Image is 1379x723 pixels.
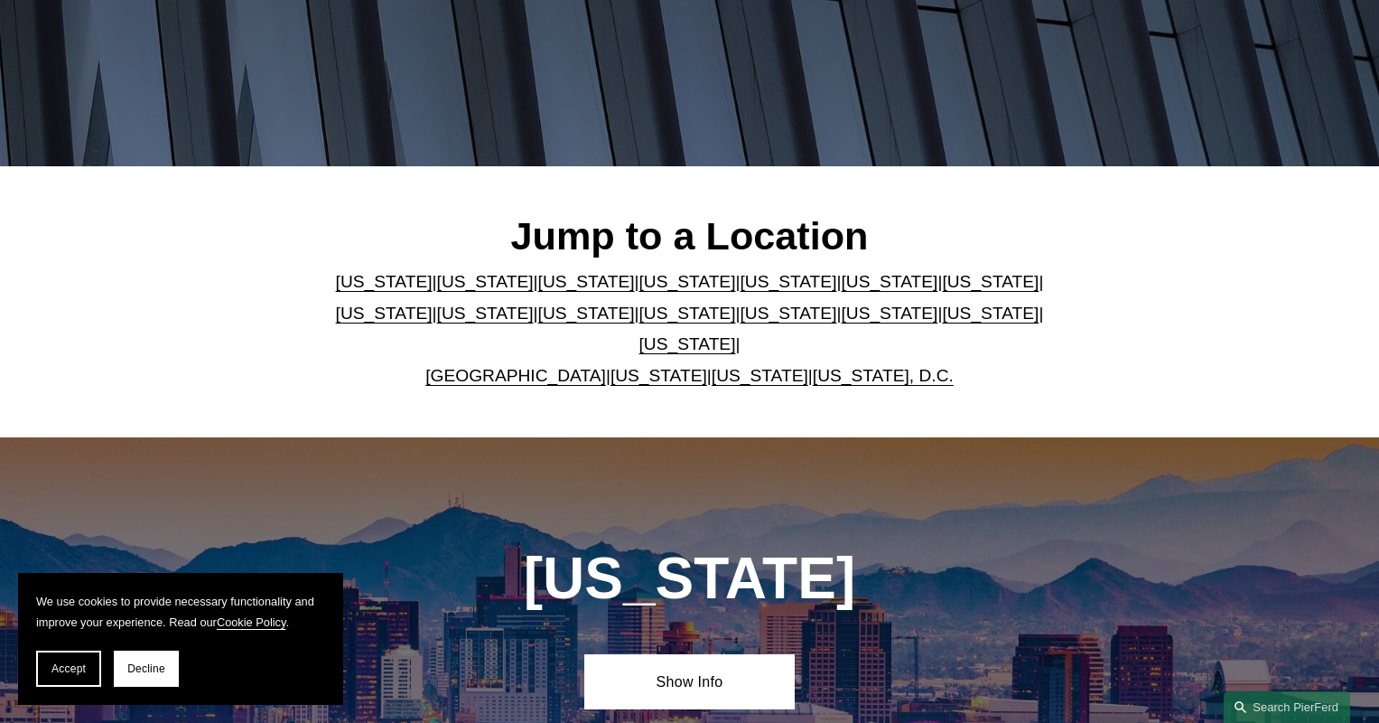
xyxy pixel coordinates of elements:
a: [US_STATE] [740,304,836,323]
p: | | | | | | | | | | | | | | | | | | [321,267,1058,391]
button: Accept [36,651,101,687]
p: We use cookies to provide necessary functionality and improve your experience. Read our . [36,591,325,633]
a: [US_STATE] [942,304,1039,323]
a: [US_STATE] [437,304,534,323]
a: [US_STATE] [336,272,433,291]
a: [US_STATE] [841,272,937,291]
section: Cookie banner [18,573,343,705]
a: [US_STATE] [538,304,635,323]
a: [US_STATE] [942,272,1039,291]
a: [US_STATE] [538,272,635,291]
a: [US_STATE] [639,272,736,291]
a: [US_STATE] [610,366,707,385]
a: Cookie Policy [217,615,286,629]
a: [US_STATE] [437,272,534,291]
button: Decline [114,651,179,687]
h1: [US_STATE] [426,546,953,612]
a: [US_STATE] [639,304,736,323]
span: Decline [127,662,165,675]
a: [US_STATE] [740,272,836,291]
a: [US_STATE], D.C. [813,366,954,385]
a: Show Info [584,654,795,709]
a: [US_STATE] [639,334,736,353]
a: Search this site [1224,691,1350,723]
a: [US_STATE] [336,304,433,323]
h2: Jump to a Location [321,212,1058,259]
a: [GEOGRAPHIC_DATA] [425,366,606,385]
a: [US_STATE] [841,304,937,323]
a: [US_STATE] [712,366,808,385]
span: Accept [51,662,86,675]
